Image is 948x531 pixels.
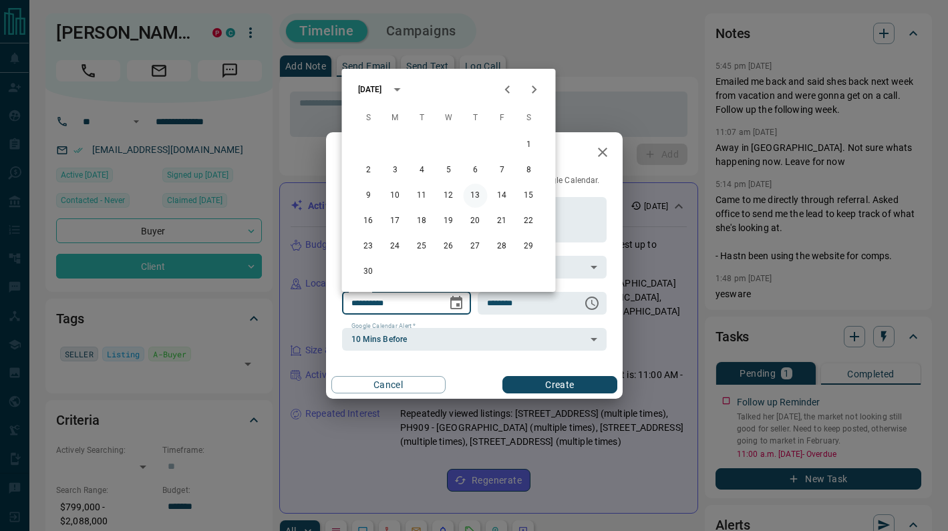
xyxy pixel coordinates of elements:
[464,158,488,182] button: 6
[383,158,408,182] button: 3
[437,184,461,208] button: 12
[385,78,408,101] button: calendar view is open, switch to year view
[383,209,408,233] button: 17
[490,184,514,208] button: 14
[357,158,381,182] button: 2
[517,184,541,208] button: 15
[358,83,382,96] div: [DATE]
[357,260,381,284] button: 30
[517,105,541,132] span: Saturday
[517,209,541,233] button: 22
[326,132,416,175] h2: New Task
[410,184,434,208] button: 11
[357,209,381,233] button: 16
[331,376,446,393] button: Cancel
[357,234,381,258] button: 23
[490,209,514,233] button: 21
[351,322,416,331] label: Google Calendar Alert
[437,234,461,258] button: 26
[383,234,408,258] button: 24
[487,286,504,295] label: Time
[517,234,541,258] button: 29
[410,234,434,258] button: 25
[410,158,434,182] button: 4
[342,328,607,351] div: 10 Mins Before
[410,105,434,132] span: Tuesday
[464,234,488,258] button: 27
[521,76,548,103] button: Next month
[517,133,541,157] button: 1
[464,184,488,208] button: 13
[502,376,617,393] button: Create
[383,184,408,208] button: 10
[443,290,470,317] button: Choose date, selected date is Oct 16, 2025
[490,105,514,132] span: Friday
[494,76,521,103] button: Previous month
[490,158,514,182] button: 7
[517,158,541,182] button: 8
[357,105,381,132] span: Sunday
[437,209,461,233] button: 19
[579,290,605,317] button: Choose time, selected time is 11:00 AM
[351,286,368,295] label: Date
[437,158,461,182] button: 5
[490,234,514,258] button: 28
[357,184,381,208] button: 9
[464,105,488,132] span: Thursday
[383,105,408,132] span: Monday
[410,209,434,233] button: 18
[464,209,488,233] button: 20
[437,105,461,132] span: Wednesday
